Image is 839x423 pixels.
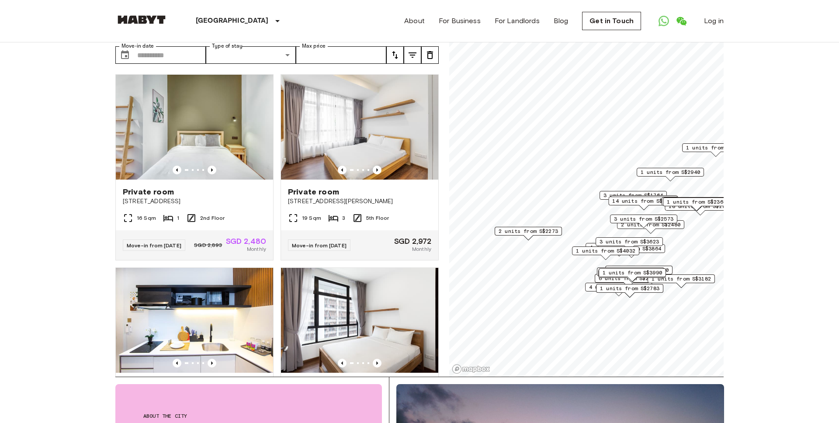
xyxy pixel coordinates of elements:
[281,268,438,373] img: Marketing picture of unit SG-01-003-011-02
[404,46,421,64] button: tune
[603,191,663,199] span: 3 units from S$1764
[641,168,700,176] span: 1 units from S$2940
[596,284,663,298] div: Map marker
[288,187,339,197] span: Private room
[137,214,156,222] span: 16 Sqm
[439,16,481,26] a: For Business
[115,15,168,24] img: Habyt
[655,12,673,30] a: Open WhatsApp
[610,215,677,228] div: Map marker
[603,269,662,277] span: 1 units from S$3990
[173,166,181,174] button: Previous image
[600,191,667,205] div: Map marker
[115,74,274,260] a: Marketing picture of unit SG-01-021-008-01Previous imagePrevious imagePrivate room[STREET_ADDRESS...
[605,266,673,279] div: Map marker
[597,267,664,281] div: Map marker
[598,269,666,283] div: Map marker
[576,247,635,255] span: 1 units from S$4032
[342,214,345,222] span: 3
[600,284,659,292] span: 1 units from S$2783
[121,42,154,50] label: Move-in date
[682,143,749,157] div: Map marker
[586,243,653,257] div: Map marker
[614,215,673,223] span: 3 units from S$2573
[200,214,225,222] span: 2nd Floor
[600,238,659,246] span: 3 units from S$3623
[617,220,684,234] div: Map marker
[127,242,181,249] span: Move-in from [DATE]
[194,241,222,249] span: SGD 2,893
[554,16,569,26] a: Blog
[585,283,652,296] div: Map marker
[589,243,649,251] span: 4 units from S$2226
[598,244,665,258] div: Map marker
[412,245,431,253] span: Monthly
[173,359,181,368] button: Previous image
[292,242,347,249] span: Move-in from [DATE]
[663,198,730,211] div: Map marker
[612,197,675,205] span: 14 units from S$2348
[123,197,266,206] span: [STREET_ADDRESS]
[495,16,540,26] a: For Landlords
[386,46,404,64] button: tune
[610,195,678,209] div: Map marker
[116,268,273,373] img: Marketing picture of unit SG-01-110-022-001
[652,275,711,283] span: 1 units from S$3182
[338,166,347,174] button: Previous image
[667,198,726,206] span: 1 units from S$2363
[404,16,425,26] a: About
[281,75,438,180] img: Marketing picture of unit SG-01-003-008-01
[662,197,729,211] div: Map marker
[302,42,326,50] label: Max price
[226,237,266,245] span: SGD 2,480
[116,75,273,180] img: Marketing picture of unit SG-01-021-008-01
[596,237,663,251] div: Map marker
[608,197,679,210] div: Map marker
[302,214,321,222] span: 19 Sqm
[704,16,724,26] a: Log in
[589,283,648,291] span: 4 units from S$1680
[614,196,674,204] span: 3 units from S$3024
[281,74,439,260] a: Marketing picture of unit SG-01-003-008-01Previous imagePrevious imagePrivate room[STREET_ADDRESS...
[212,42,243,50] label: Type of stay
[599,268,666,282] div: Map marker
[366,214,389,222] span: 5th Floor
[609,266,669,274] span: 1 units from S$3600
[452,364,490,374] a: Mapbox logo
[247,245,266,253] span: Monthly
[208,166,216,174] button: Previous image
[637,168,704,181] div: Map marker
[288,197,431,206] span: [STREET_ADDRESS][PERSON_NAME]
[373,166,381,174] button: Previous image
[582,12,641,30] a: Get in Touch
[499,227,558,235] span: 2 units from S$2273
[595,274,662,288] div: Map marker
[394,237,431,245] span: SGD 2,972
[338,359,347,368] button: Previous image
[373,359,381,368] button: Previous image
[648,274,715,288] div: Map marker
[421,46,439,64] button: tune
[572,246,639,260] div: Map marker
[177,214,179,222] span: 1
[116,46,134,64] button: Choose date
[143,412,354,420] span: About the city
[621,221,680,229] span: 2 units from S$2480
[123,187,174,197] span: Private room
[208,359,216,368] button: Previous image
[601,268,660,276] span: 2 units from S$2342
[686,144,745,152] span: 1 units from S$1418
[495,227,562,240] div: Map marker
[196,16,269,26] p: [GEOGRAPHIC_DATA]
[673,12,690,30] a: Open WeChat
